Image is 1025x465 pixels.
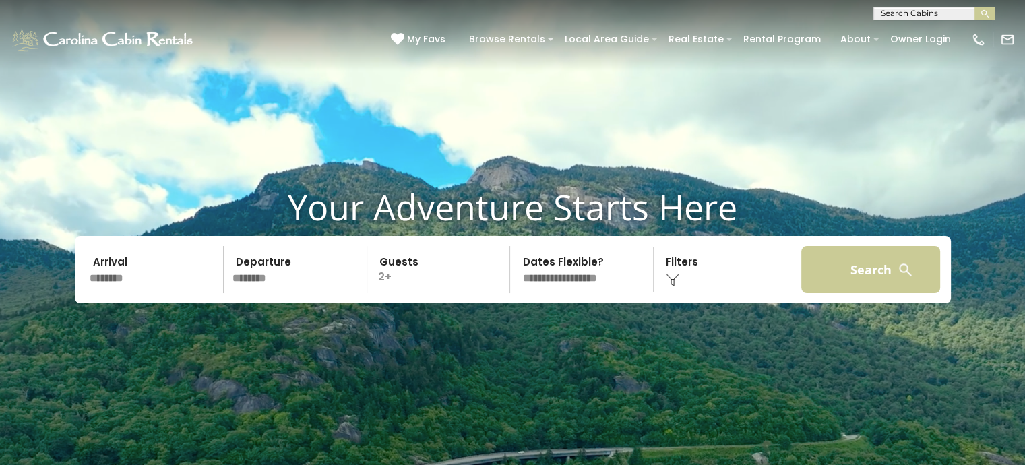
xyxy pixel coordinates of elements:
[883,29,958,50] a: Owner Login
[897,261,914,278] img: search-regular-white.png
[462,29,552,50] a: Browse Rentals
[971,32,986,47] img: phone-regular-white.png
[10,186,1015,228] h1: Your Adventure Starts Here
[666,273,679,286] img: filter--v1.png
[737,29,828,50] a: Rental Program
[371,246,510,293] p: 2+
[834,29,877,50] a: About
[407,32,445,46] span: My Favs
[391,32,449,47] a: My Favs
[10,26,197,53] img: White-1-1-2.png
[801,246,941,293] button: Search
[662,29,731,50] a: Real Estate
[558,29,656,50] a: Local Area Guide
[1000,32,1015,47] img: mail-regular-white.png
